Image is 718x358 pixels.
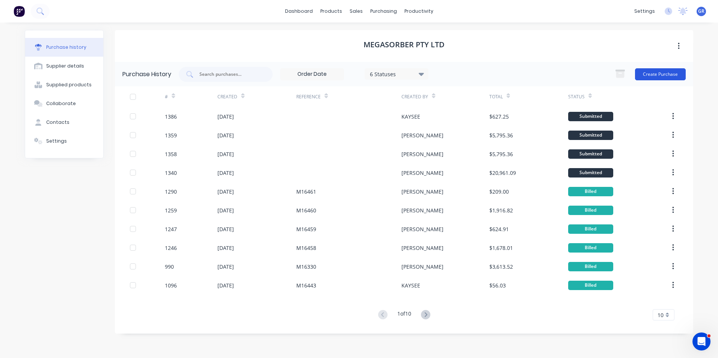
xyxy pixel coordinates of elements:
[25,113,103,132] button: Contacts
[217,263,234,271] div: [DATE]
[401,131,443,139] div: [PERSON_NAME]
[397,310,411,320] div: 1 of 10
[568,131,613,140] div: Submitted
[568,187,613,196] div: Billed
[489,206,513,214] div: $1,916.82
[165,281,177,289] div: 1096
[489,244,513,252] div: $1,678.01
[568,206,613,215] div: Billed
[296,93,321,100] div: Reference
[568,168,613,177] div: Submitted
[217,93,237,100] div: Created
[346,6,367,17] div: sales
[489,131,513,139] div: $5,795.36
[698,8,704,15] span: GR
[296,244,316,252] div: M16458
[46,81,92,88] div: Supplied products
[401,281,420,289] div: KAYSEE
[568,243,613,253] div: Billed
[296,281,316,289] div: M16443
[401,206,443,214] div: [PERSON_NAME]
[25,38,103,57] button: Purchase history
[317,6,346,17] div: products
[489,169,516,177] div: $20,961.09
[165,131,177,139] div: 1359
[401,113,420,120] div: KAYSEE
[367,6,401,17] div: purchasing
[401,169,443,177] div: [PERSON_NAME]
[25,94,103,113] button: Collaborate
[165,244,177,252] div: 1246
[401,225,443,233] div: [PERSON_NAME]
[370,70,424,78] div: 6 Statuses
[46,119,69,126] div: Contacts
[401,6,437,17] div: productivity
[296,263,316,271] div: M16330
[165,263,174,271] div: 990
[568,262,613,271] div: Billed
[631,6,659,17] div: settings
[165,93,168,100] div: #
[489,281,506,289] div: $56.03
[401,150,443,158] div: [PERSON_NAME]
[489,225,509,233] div: $624.91
[217,131,234,139] div: [DATE]
[658,311,664,319] span: 10
[217,244,234,252] div: [DATE]
[165,225,177,233] div: 1247
[165,113,177,120] div: 1386
[296,206,316,214] div: M16460
[165,206,177,214] div: 1259
[122,70,171,79] div: Purchase History
[568,224,613,234] div: Billed
[217,225,234,233] div: [DATE]
[568,149,613,159] div: Submitted
[25,75,103,94] button: Supplied products
[489,113,509,120] div: $627.25
[46,138,67,144] div: Settings
[217,188,234,196] div: [DATE]
[281,6,317,17] a: dashboard
[165,169,177,177] div: 1340
[217,281,234,289] div: [DATE]
[199,71,261,78] input: Search purchases...
[489,263,513,271] div: $3,613.52
[217,150,234,158] div: [DATE]
[489,188,509,196] div: $209.00
[25,132,103,150] button: Settings
[568,93,585,100] div: Status
[635,68,686,80] button: Create Purchase
[46,44,86,51] div: Purchase history
[46,63,84,69] div: Supplier details
[217,169,234,177] div: [DATE]
[401,244,443,252] div: [PERSON_NAME]
[14,6,25,17] img: Factory
[217,113,234,120] div: [DATE]
[165,150,177,158] div: 1358
[568,112,613,121] div: Submitted
[296,188,316,196] div: M16461
[489,150,513,158] div: $5,795.36
[568,281,613,290] div: Billed
[401,188,443,196] div: [PERSON_NAME]
[217,206,234,214] div: [DATE]
[296,225,316,233] div: M16459
[489,93,503,100] div: Total
[401,93,428,100] div: Created By
[401,263,443,271] div: [PERSON_NAME]
[281,69,344,80] input: Order Date
[25,57,103,75] button: Supplier details
[692,332,710,350] iframe: Intercom live chat
[46,100,76,107] div: Collaborate
[165,188,177,196] div: 1290
[364,40,445,49] h1: Megasorber Pty Ltd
